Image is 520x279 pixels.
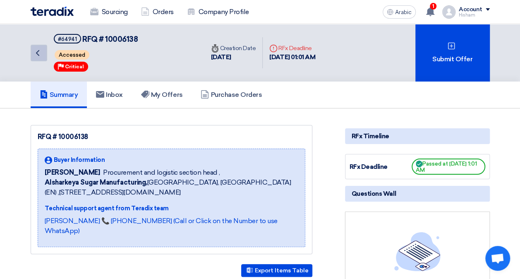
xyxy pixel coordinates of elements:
font: Submit Offer [432,54,472,64]
a: Sourcing [84,3,134,21]
font: [GEOGRAPHIC_DATA], [GEOGRAPHIC_DATA] (EN) ,[STREET_ADDRESS][DOMAIN_NAME] [45,178,291,196]
div: [DATE] [211,53,256,62]
div: RFx Timeline [345,128,490,144]
a: Purchase Orders [192,82,271,108]
span: Procurement and logistic section head , [103,168,220,178]
a: Inbox [87,82,132,108]
div: RFx Deadline [350,162,412,172]
font: Purchase Orders [211,91,262,99]
button: Arabic [383,5,416,19]
button: Export Items Table [241,264,312,277]
div: #64941 [58,36,77,42]
font: Export Items Table [255,267,309,274]
font: Inbox [106,91,123,99]
font: RFx Deadline [269,45,312,52]
font: Sourcing [102,7,128,17]
font: Creation Date [211,45,256,52]
div: RFQ # 10006138 [38,132,305,142]
b: Alsharkeya Sugar Manufacturing, [45,178,147,186]
font: My Offers [151,91,183,99]
font: Questions Wall [352,190,396,197]
div: Technical support agent from Teradix team [45,204,298,213]
div: Hisham [459,13,490,17]
div: Open chat [485,246,510,271]
div: Account [459,6,482,13]
font: Company Profile [199,7,249,17]
img: empty_state_list.svg [394,232,441,271]
font: Orders [153,7,174,17]
font: Passed at [DATE] 1:01 AM [416,161,477,173]
img: Teradix logo [31,7,74,16]
font: [DATE] 01:01 AM [269,53,315,61]
a: Summary [31,82,87,108]
a: My Offers [132,82,192,108]
span: RFQ # 10006138 [82,35,138,44]
span: Accessed [55,50,89,60]
span: Arabic [395,10,412,15]
span: Critical [65,64,84,70]
img: profile_test.png [442,5,455,19]
span: [PERSON_NAME] [45,168,100,178]
a: [PERSON_NAME] 📞 [PHONE_NUMBER] (Call or Click on the Number to use WhatsApp) [45,217,278,235]
h5: RFQ # 10006138 [54,34,138,44]
span: Buyer Information [54,156,105,164]
span: 1 [430,3,436,10]
font: Summary [50,91,78,99]
a: Orders [134,3,180,21]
